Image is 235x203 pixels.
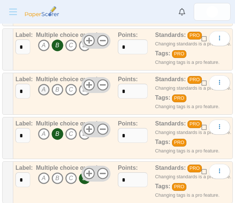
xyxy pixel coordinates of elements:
button: More options [209,75,230,90]
span: Teilo Tõnn London [206,6,218,18]
img: PaperScorer [24,6,60,17]
a: PRO [172,139,186,146]
a: Alerts [174,4,190,20]
b: Tags: [155,183,170,189]
a: PRO [187,165,202,172]
b: Standards: [155,120,186,127]
b: Label: [15,165,33,171]
b: Label: [15,120,33,127]
a: PRO [187,32,202,39]
i: C [65,39,77,51]
i: A [38,39,50,51]
small: Changing standards is a pro feature. [155,130,231,135]
b: Tags: [155,139,170,145]
small: Changing tags is a pro feature. [155,192,220,198]
b: Tags: [155,50,170,56]
small: Changing tags is a pro feature. [155,59,220,65]
b: Label: [15,76,33,82]
b: Multiple choice question [36,32,105,38]
b: Standards: [155,165,186,171]
b: Points: [118,120,138,127]
b: Standards: [155,32,186,38]
b: Label: [15,32,33,38]
button: Menu [4,4,22,19]
button: More options [209,120,230,134]
i: C [65,128,77,140]
b: Points: [118,32,138,38]
small: Changing standards is a pro feature. [155,41,231,47]
b: Multiple choice question [36,165,105,171]
b: Multiple choice question [36,120,105,127]
i: A [38,172,50,184]
b: Points: [118,76,138,82]
i: D [79,128,91,140]
i: D [79,84,91,96]
i: B [52,39,63,51]
small: Changing standards is a pro feature. [155,85,231,91]
button: More options [209,31,230,46]
a: ps.pWuXapkNtYRWqg7R [194,3,231,21]
i: C [65,172,77,184]
i: A [38,128,50,140]
a: PRO [172,94,186,102]
a: PRO [187,120,202,128]
b: Multiple choice question [36,76,105,82]
small: Changing tags is a pro feature. [155,104,220,109]
small: Changing standards is a pro feature. [155,174,231,179]
img: ps.pWuXapkNtYRWqg7R [206,6,218,18]
b: Points: [118,165,138,171]
i: B [52,84,63,96]
a: PRO [187,76,202,83]
i: B [52,172,63,184]
small: Changing tags is a pro feature. [155,148,220,154]
b: Standards: [155,76,186,82]
a: PRO [172,50,186,58]
a: PRO [172,183,186,190]
i: A [38,84,50,96]
i: D [79,39,91,51]
i: C [65,84,77,96]
i: B [52,128,63,140]
b: Tags: [155,94,170,101]
button: More options [209,164,230,179]
i: D [79,172,91,184]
